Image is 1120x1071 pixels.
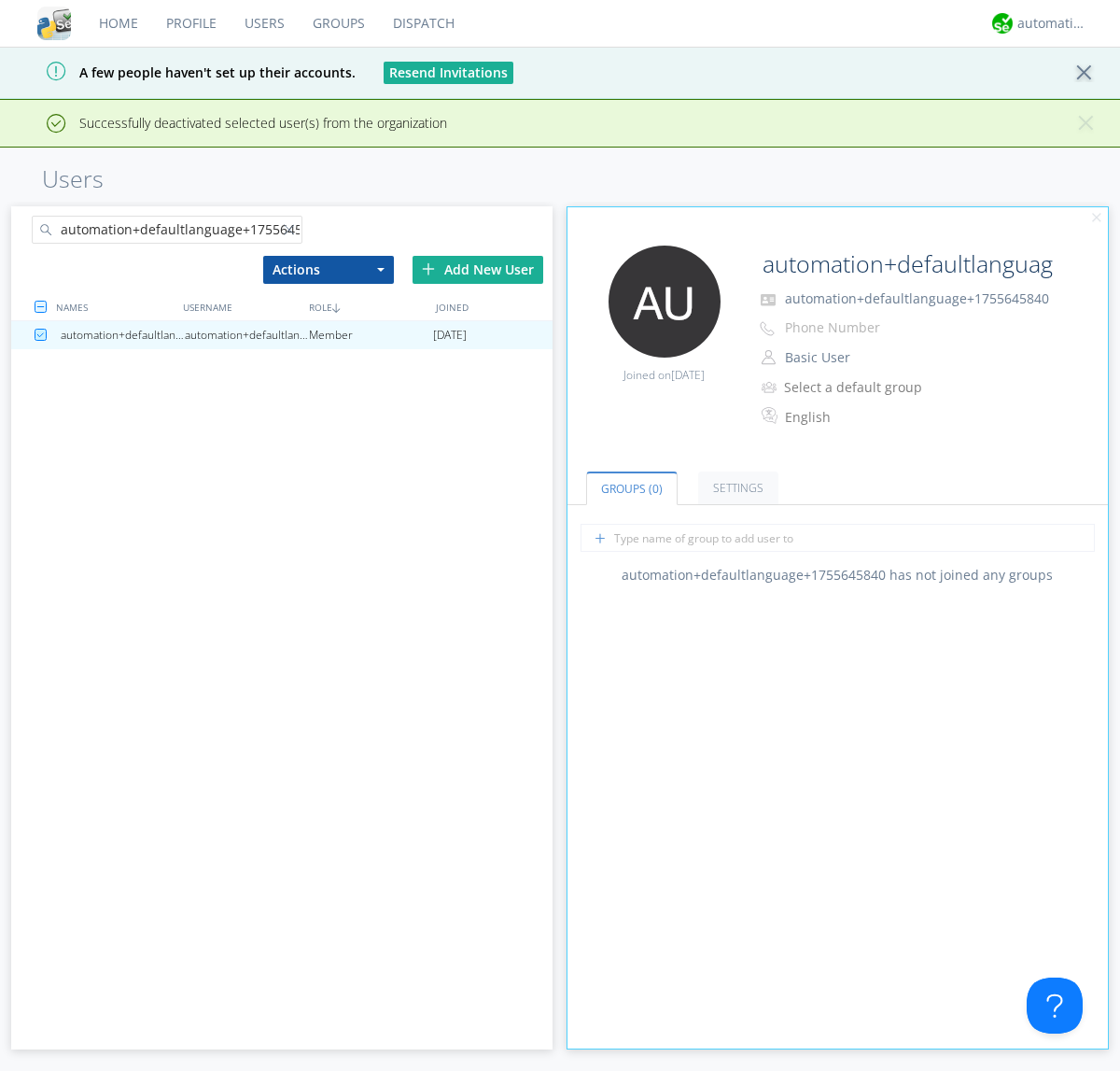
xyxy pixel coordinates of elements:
[586,472,678,505] a: Groups (0)
[567,566,1109,585] div: automation+defaultlanguage+1755645840 has not joined any groups
[11,321,553,349] a: automation+defaultlanguage+1755645840automation+defaultlanguage+1755645840Member[DATE]
[32,216,302,244] input: Search users
[37,7,71,40] img: cddb5a64eb264b2086981ab96f4c1ba7
[778,345,965,371] button: Basic User
[760,321,775,336] img: phone-outline.svg
[263,256,394,284] button: Actions
[785,408,941,427] div: English
[784,378,940,397] div: Select a default group
[185,321,309,349] div: automation+defaultlanguage+1755645840
[431,293,557,320] div: JOINED
[51,293,177,320] div: NAMES
[1027,978,1083,1034] iframe: Toggle Customer Support
[1017,14,1087,33] div: automation+atlas
[14,63,356,81] span: A few people haven't set up their accounts.
[623,367,705,383] span: Joined on
[1090,212,1103,225] img: cancel.svg
[304,293,430,320] div: ROLE
[14,114,447,132] span: Successfully deactivated selected user(s) from the organization
[698,472,778,504] a: Settings
[178,293,304,320] div: USERNAME
[61,321,185,349] div: automation+defaultlanguage+1755645840
[384,62,513,84] button: Resend Invitations
[762,374,779,400] img: icon-alert-users-thin-outline.svg
[762,404,780,427] img: In groups with Translation enabled, this user's messages will be automatically translated to and ...
[785,289,1049,307] span: automation+defaultlanguage+1755645840
[309,321,433,349] div: Member
[755,246,1057,283] input: Name
[422,262,435,275] img: plus.svg
[671,367,705,383] span: [DATE]
[762,350,776,365] img: person-outline.svg
[433,321,467,349] span: [DATE]
[413,256,543,284] div: Add New User
[992,13,1013,34] img: d2d01cd9b4174d08988066c6d424eccd
[609,246,721,358] img: 373638.png
[581,524,1095,552] input: Type name of group to add user to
